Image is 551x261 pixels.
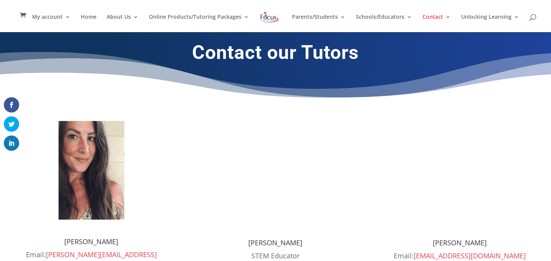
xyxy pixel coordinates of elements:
a: Online Products/Tutoring Packages [149,14,249,32]
h4: [PERSON_NAME] [14,238,169,249]
a: Unlocking Learning [461,14,519,32]
a: My account [32,14,70,32]
h1: Contact our Tutors [69,41,482,68]
a: Schools/Educators [356,14,412,32]
a: Home [81,14,96,32]
a: About Us [107,14,139,32]
span: [PERSON_NAME] [248,238,302,247]
a: Contact [422,14,451,32]
a: [EMAIL_ADDRESS][DOMAIN_NAME] [414,251,526,260]
a: Parents/Students [292,14,346,32]
span: [PERSON_NAME] [433,238,487,247]
img: Focus on Learning [259,10,279,24]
